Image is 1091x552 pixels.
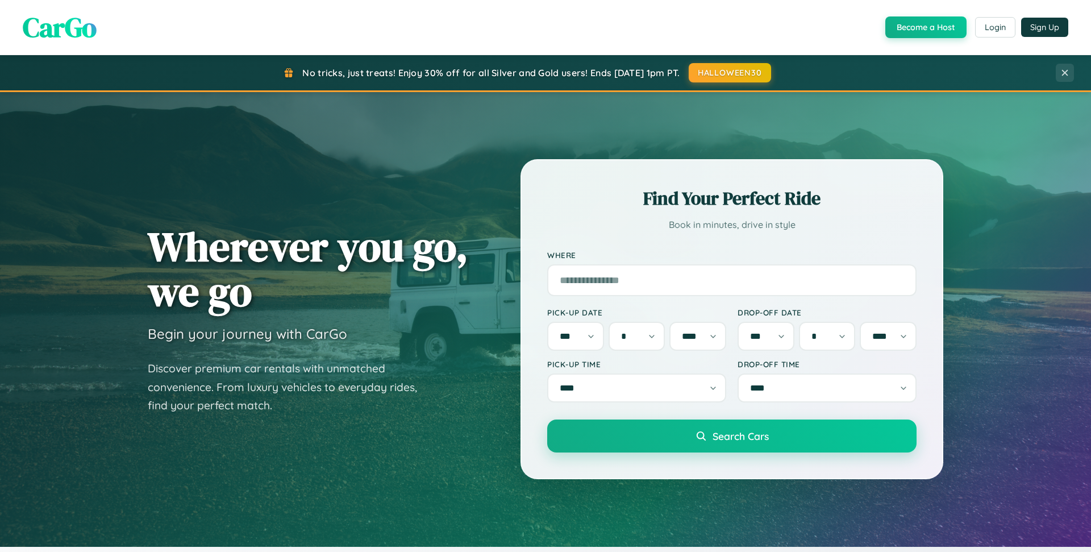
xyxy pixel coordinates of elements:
[148,224,468,314] h1: Wherever you go, we go
[738,359,917,369] label: Drop-off Time
[547,308,726,317] label: Pick-up Date
[1021,18,1068,37] button: Sign Up
[975,17,1015,38] button: Login
[738,308,917,317] label: Drop-off Date
[547,217,917,233] p: Book in minutes, drive in style
[302,67,680,78] span: No tricks, just treats! Enjoy 30% off for all Silver and Gold users! Ends [DATE] 1pm PT.
[547,420,917,453] button: Search Cars
[885,16,967,38] button: Become a Host
[23,9,97,46] span: CarGo
[148,325,347,342] h3: Begin your journey with CarGo
[148,359,432,415] p: Discover premium car rentals with unmatched convenience. From luxury vehicles to everyday rides, ...
[713,430,769,442] span: Search Cars
[689,63,771,82] button: HALLOWEEN30
[547,186,917,211] h2: Find Your Perfect Ride
[547,359,726,369] label: Pick-up Time
[547,250,917,260] label: Where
